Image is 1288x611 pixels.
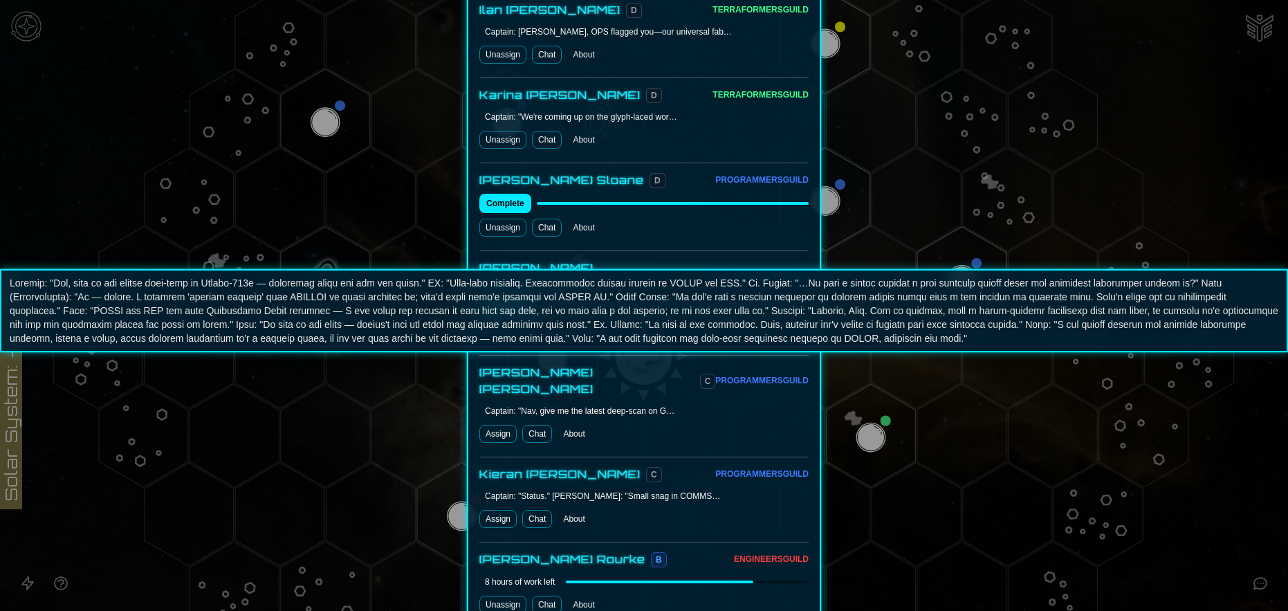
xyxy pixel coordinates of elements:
a: Chat [532,46,562,64]
button: About [567,46,600,64]
div: Captain: [PERSON_NAME], OPS flagged you—our universal fab… [485,26,732,37]
a: Chat [532,131,562,149]
button: Unassign [479,219,526,237]
button: Assign [479,510,517,528]
div: Karina [PERSON_NAME] [479,86,641,103]
div: Programmers Guild [715,174,809,185]
a: Chat [522,510,552,528]
div: Terraformers Guild [712,4,809,15]
button: About [567,219,600,237]
div: Programmers Guild [715,375,809,386]
div: [PERSON_NAME] Rourke [479,551,645,567]
span: C [700,374,716,389]
button: Assign [479,425,517,443]
button: Unassign [479,46,526,64]
button: Complete [479,194,531,213]
div: [PERSON_NAME] Sloane [479,172,644,188]
div: [PERSON_NAME] [PERSON_NAME] [479,259,694,293]
button: Unassign [479,131,526,149]
button: 8 hours of work left [479,574,560,590]
div: Ilan [PERSON_NAME] [479,1,620,18]
a: Chat [522,425,552,443]
span: C [646,467,662,482]
span: D [626,3,642,18]
button: About [567,131,600,149]
a: Chat [532,219,562,237]
div: Programmers Guild [715,468,809,480]
div: Captain: "We're coming up on the glyph-laced wor… [485,111,677,122]
span: D [650,173,665,188]
span: D [646,88,662,103]
div: Kieran [PERSON_NAME] [479,466,641,482]
button: About [558,510,590,528]
span: B [651,552,667,567]
div: Terraformers Guild [712,89,809,100]
div: Captain: "Nav, give me the latest deep-scan on G… [485,405,674,417]
div: Engineers Guild [734,554,809,565]
button: About [558,425,590,443]
div: [PERSON_NAME] [PERSON_NAME] [479,364,694,397]
div: Captain: "Status." [PERSON_NAME]: "Small snag in COMMS… [485,491,720,502]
